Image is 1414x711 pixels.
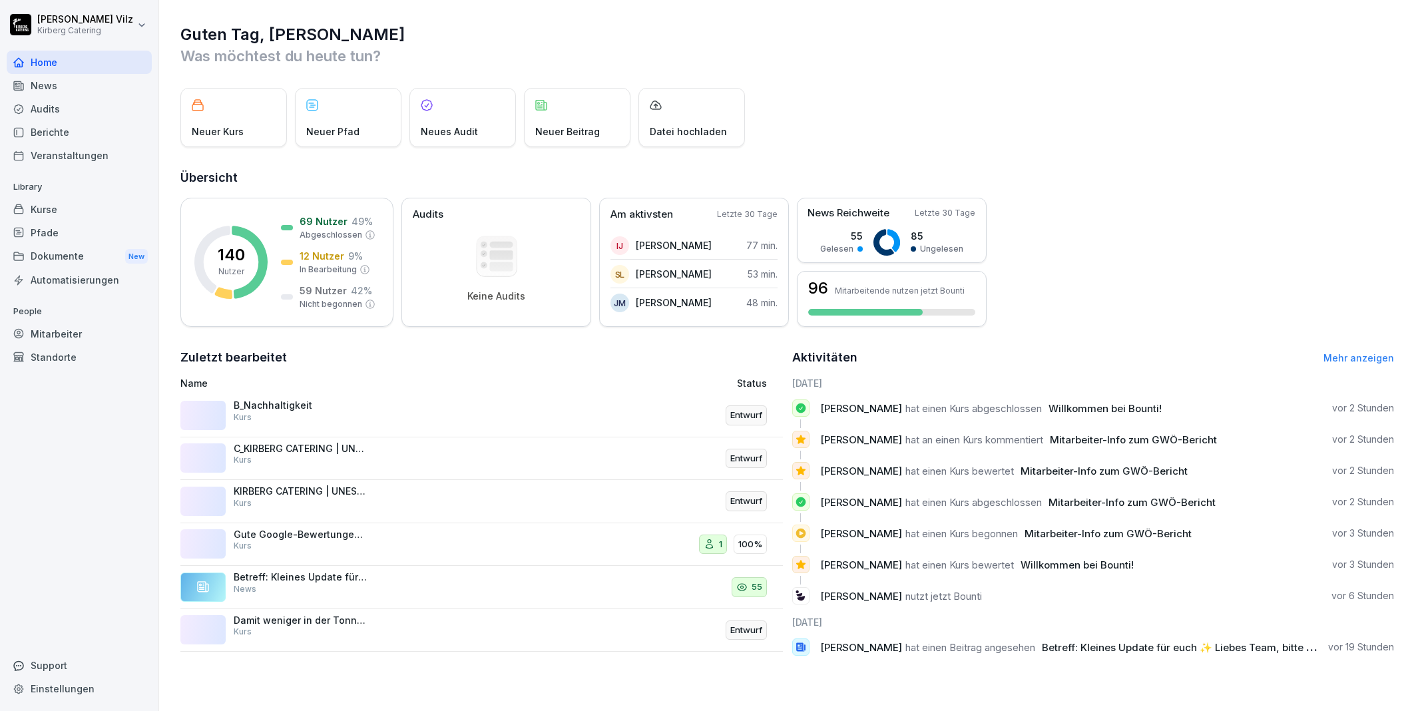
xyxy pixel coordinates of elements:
[234,485,367,497] p: KIRBERG CATERING | UNESTABLISHED SINCE [DATE]
[535,124,600,138] p: Neuer Beitrag
[610,294,629,312] div: JM
[234,399,367,411] p: B_Nachhaltigkeit
[1021,465,1188,477] span: Mitarbeiter-Info zum GWÖ-Bericht
[1331,589,1394,602] p: vor 6 Stunden
[905,559,1014,571] span: hat einen Kurs bewertet
[180,609,783,652] a: Damit weniger in der Tonne landet...KursEntwurf
[7,144,152,167] a: Veranstaltungen
[820,433,902,446] span: [PERSON_NAME]
[7,97,152,120] a: Audits
[180,566,783,609] a: Betreff: Kleines Update für euch ✨ Liebes Team, bitte führt kurz ein Bounti-Update durch – so kön...
[192,124,244,138] p: Neuer Kurs
[746,296,778,310] p: 48 min.
[7,74,152,97] a: News
[792,348,857,367] h2: Aktivitäten
[7,346,152,369] a: Standorte
[7,51,152,74] div: Home
[1049,402,1162,415] span: Willkommen bei Bounti!
[7,244,152,269] a: DokumenteNew
[7,198,152,221] a: Kurse
[300,249,344,263] p: 12 Nutzer
[1323,352,1394,363] a: Mehr anzeigen
[752,581,762,594] p: 55
[1332,433,1394,446] p: vor 2 Stunden
[218,266,244,278] p: Nutzer
[915,207,975,219] p: Letzte 30 Tage
[1025,527,1192,540] span: Mitarbeiter-Info zum GWÖ-Bericht
[467,290,525,302] p: Keine Audits
[792,615,1395,629] h6: [DATE]
[650,124,727,138] p: Datei hochladen
[7,268,152,292] a: Automatisierungen
[180,24,1394,45] h1: Guten Tag, [PERSON_NAME]
[820,641,902,654] span: [PERSON_NAME]
[1050,433,1217,446] span: Mitarbeiter-Info zum GWÖ-Bericht
[234,529,367,541] p: Gute Google-Bewertungen erhalten 🌟
[1328,640,1394,654] p: vor 19 Stunden
[808,280,828,296] h3: 96
[808,206,889,221] p: News Reichweite
[610,207,673,222] p: Am aktivsten
[180,394,783,437] a: B_NachhaltigkeitKursEntwurf
[738,538,762,551] p: 100%
[835,286,965,296] p: Mitarbeitende nutzen jetzt Bounti
[218,247,245,263] p: 140
[610,236,629,255] div: IJ
[636,267,712,281] p: [PERSON_NAME]
[180,168,1394,187] h2: Übersicht
[180,523,783,567] a: Gute Google-Bewertungen erhalten 🌟Kurs1100%
[180,348,783,367] h2: Zuletzt bearbeitet
[421,124,478,138] p: Neues Audit
[180,376,561,390] p: Name
[300,264,357,276] p: In Bearbeitung
[730,452,762,465] p: Entwurf
[905,590,982,602] span: nutzt jetzt Bounti
[7,322,152,346] a: Mitarbeiter
[905,641,1035,654] span: hat einen Beitrag angesehen
[746,238,778,252] p: 77 min.
[300,284,347,298] p: 59 Nutzer
[730,495,762,508] p: Entwurf
[7,301,152,322] p: People
[636,238,712,252] p: [PERSON_NAME]
[234,626,252,638] p: Kurs
[748,267,778,281] p: 53 min.
[180,480,783,523] a: KIRBERG CATERING | UNESTABLISHED SINCE [DATE]KursEntwurf
[820,590,902,602] span: [PERSON_NAME]
[7,176,152,198] p: Library
[1332,401,1394,415] p: vor 2 Stunden
[719,538,722,551] p: 1
[7,120,152,144] div: Berichte
[234,614,367,626] p: Damit weniger in der Tonne landet...
[7,677,152,700] div: Einstellungen
[792,376,1395,390] h6: [DATE]
[820,496,902,509] span: [PERSON_NAME]
[911,229,963,243] p: 85
[1332,558,1394,571] p: vor 3 Stunden
[820,243,853,255] p: Gelesen
[234,540,252,552] p: Kurs
[820,465,902,477] span: [PERSON_NAME]
[820,527,902,540] span: [PERSON_NAME]
[7,221,152,244] a: Pfade
[234,497,252,509] p: Kurs
[7,244,152,269] div: Dokumente
[1332,464,1394,477] p: vor 2 Stunden
[730,624,762,637] p: Entwurf
[820,559,902,571] span: [PERSON_NAME]
[234,443,367,455] p: C_KIRBERG CATERING | UNESTABLISHED SINCE [DATE]
[920,243,963,255] p: Ungelesen
[1049,496,1216,509] span: Mitarbeiter-Info zum GWÖ-Bericht
[1332,527,1394,540] p: vor 3 Stunden
[636,296,712,310] p: [PERSON_NAME]
[352,214,373,228] p: 49 %
[7,654,152,677] div: Support
[300,298,362,310] p: Nicht begonnen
